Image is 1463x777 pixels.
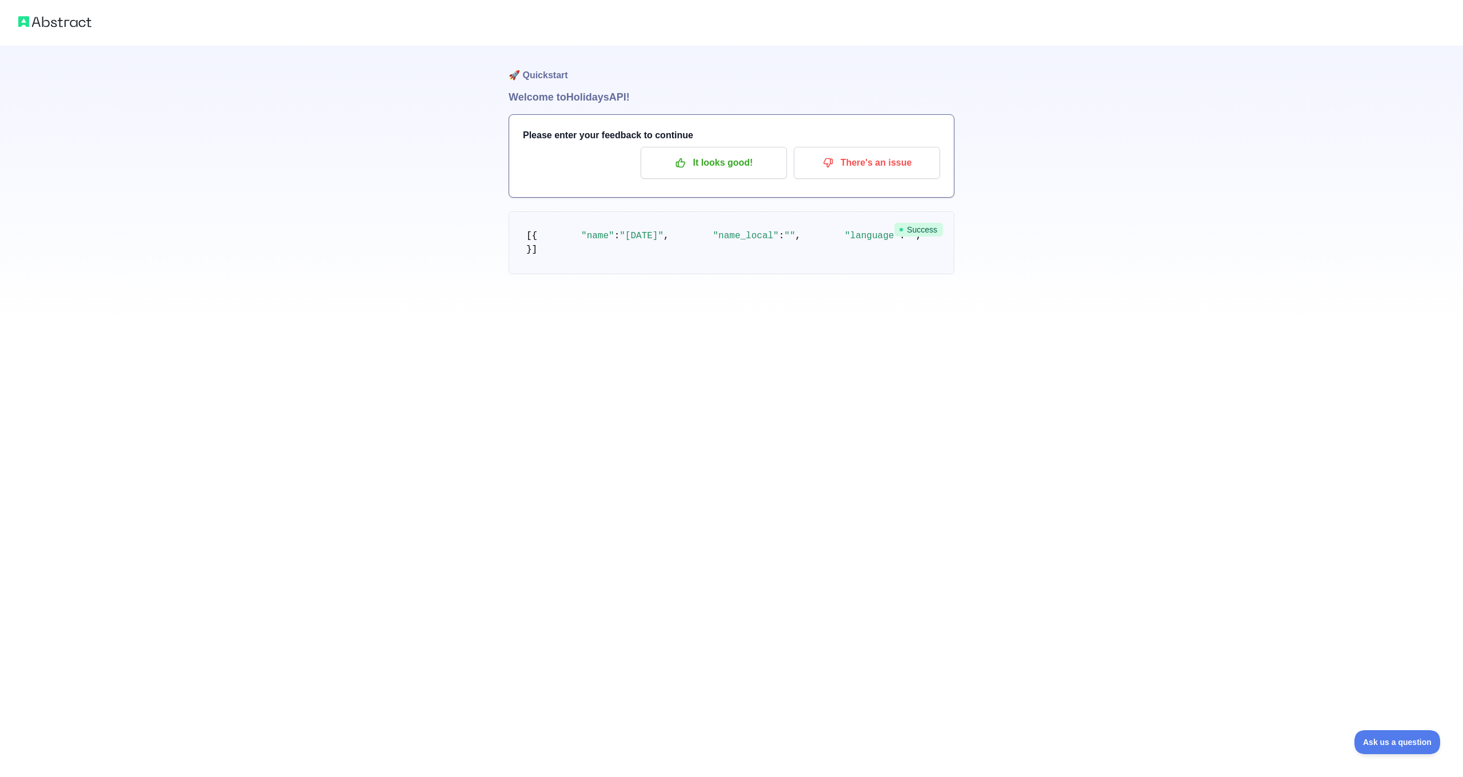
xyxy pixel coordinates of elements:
[779,231,785,241] span: :
[784,231,795,241] span: ""
[894,223,943,237] span: Success
[509,89,954,105] h1: Welcome to Holidays API!
[1354,730,1440,754] iframe: Toggle Customer Support
[18,14,91,30] img: Abstract logo
[794,147,940,179] button: There's an issue
[845,231,900,241] span: "language"
[581,231,614,241] span: "name"
[526,231,532,241] span: [
[641,147,787,179] button: It looks good!
[796,231,801,241] span: ,
[713,231,778,241] span: "name_local"
[663,231,669,241] span: ,
[619,231,663,241] span: "[DATE]"
[509,46,954,89] h1: 🚀 Quickstart
[523,129,940,142] h3: Please enter your feedback to continue
[802,153,932,173] p: There's an issue
[649,153,778,173] p: It looks good!
[614,231,620,241] span: :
